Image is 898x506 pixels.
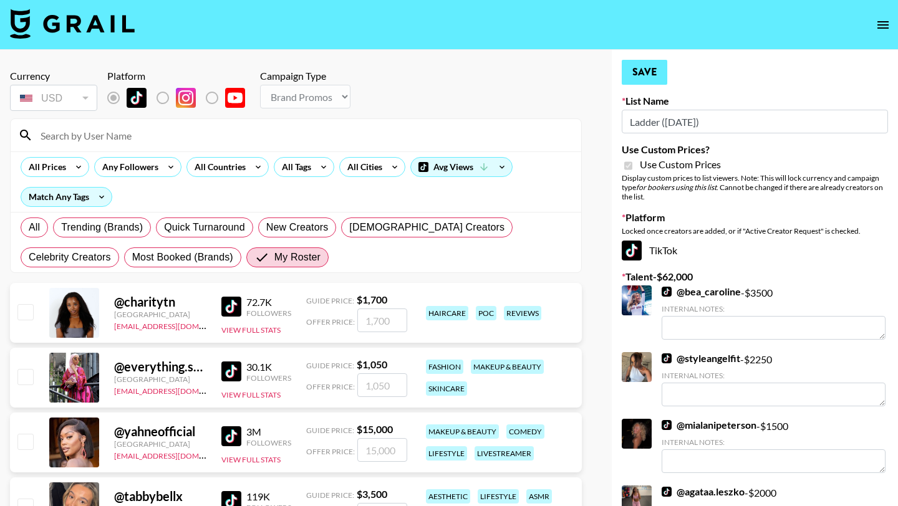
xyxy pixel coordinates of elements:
div: makeup & beauty [471,360,544,374]
div: Followers [246,308,291,318]
img: TikTok [662,420,672,430]
label: List Name [622,95,888,107]
div: Locked once creators are added, or if "Active Creator Request" is checked. [622,226,888,236]
img: TikTok [622,241,642,260]
strong: $ 3,500 [357,488,387,500]
div: TikTok [622,241,888,260]
a: [EMAIL_ADDRESS][DOMAIN_NAME] [114,449,239,461]
div: - $ 1500 [662,419,886,473]
span: Offer Price: [306,382,355,391]
img: TikTok [662,353,672,363]
button: open drawer [871,12,896,37]
div: - $ 3500 [662,285,886,340]
div: [GEOGRAPHIC_DATA] [114,375,206,384]
div: 3M [246,426,291,438]
div: Currency [10,70,97,82]
div: [GEOGRAPHIC_DATA] [114,439,206,449]
div: Avg Views [411,158,512,176]
span: Guide Price: [306,426,354,435]
span: All [29,220,40,235]
div: 30.1K [246,361,291,373]
div: skincare [426,381,467,396]
div: All Countries [187,158,248,176]
div: @ yahneofficial [114,424,206,439]
div: Internal Notes: [662,371,886,380]
div: Followers [246,438,291,447]
em: for bookers using this list [636,183,717,192]
div: Internal Notes: [662,437,886,447]
input: Search by User Name [33,125,574,145]
input: 15,000 [357,438,407,462]
span: [DEMOGRAPHIC_DATA] Creators [349,220,505,235]
div: Match Any Tags [21,188,112,206]
input: 1,050 [357,373,407,397]
label: Platform [622,211,888,224]
div: USD [12,87,95,109]
img: TikTok [662,487,672,497]
span: My Roster [274,250,321,265]
div: asmr [526,489,552,504]
div: makeup & beauty [426,424,499,439]
span: Use Custom Prices [640,158,721,171]
span: Celebrity Creators [29,250,111,265]
div: livestreamer [475,446,534,461]
span: Trending (Brands) [61,220,143,235]
div: [GEOGRAPHIC_DATA] [114,310,206,319]
strong: $ 1,050 [357,358,387,370]
div: Display custom prices to list viewers. Note: This will lock currency and campaign type . Cannot b... [622,173,888,201]
div: List locked to TikTok. [107,85,255,111]
div: Followers [246,373,291,383]
div: lifestyle [426,446,467,461]
a: [EMAIL_ADDRESS][DOMAIN_NAME] [114,384,239,396]
img: TikTok [221,361,241,381]
div: reviews [504,306,541,320]
span: Most Booked (Brands) [132,250,233,265]
strong: $ 1,700 [357,294,387,305]
div: @ tabbybellx [114,489,206,504]
input: 1,700 [357,308,407,332]
div: Platform [107,70,255,82]
img: TikTok [221,297,241,317]
div: All Tags [274,158,314,176]
div: @ everything.sumii [114,359,206,375]
label: Use Custom Prices? [622,143,888,156]
div: Campaign Type [260,70,350,82]
span: Quick Turnaround [164,220,245,235]
span: Guide Price: [306,361,354,370]
img: TikTok [221,426,241,446]
button: View Full Stats [221,325,281,335]
div: All Cities [340,158,385,176]
button: Save [622,60,667,85]
button: View Full Stats [221,390,281,399]
img: YouTube [225,88,245,108]
label: Talent - $ 62,000 [622,270,888,283]
span: Guide Price: [306,490,354,500]
div: lifestyle [478,489,519,504]
div: 119K [246,490,291,503]
span: New Creators [266,220,329,235]
strong: $ 15,000 [357,423,393,435]
img: Instagram [176,88,196,108]
a: @mialanipeterson [662,419,756,431]
img: TikTok [127,88,147,108]
div: comedy [506,424,544,439]
span: Guide Price: [306,296,354,305]
div: 72.7K [246,296,291,308]
span: Offer Price: [306,317,355,327]
div: poc [476,306,496,320]
button: View Full Stats [221,455,281,464]
a: @styleangelfit [662,352,740,365]
img: TikTok [662,287,672,297]
div: Currency is locked to USD [10,82,97,113]
div: haircare [426,306,468,320]
a: @bea_caroline [662,285,741,298]
span: Offer Price: [306,447,355,456]
div: Any Followers [95,158,161,176]
div: fashion [426,360,463,374]
a: @agataa.leszko [662,485,745,498]
div: aesthetic [426,489,470,504]
img: Grail Talent [10,9,135,39]
a: [EMAIL_ADDRESS][DOMAIN_NAME] [114,319,239,331]
div: All Prices [21,158,69,176]
div: Internal Notes: [662,304,886,313]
